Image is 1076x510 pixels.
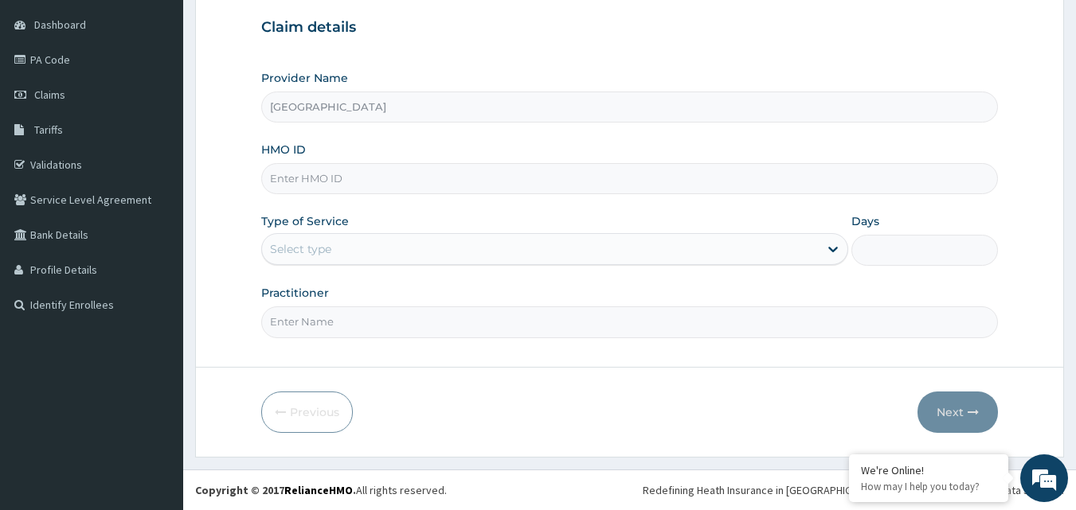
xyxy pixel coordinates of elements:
p: How may I help you today? [861,480,996,493]
button: Previous [261,391,353,433]
label: Practitioner [261,285,329,301]
h3: Claim details [261,19,999,37]
strong: Copyright © 2017 . [195,483,356,497]
label: Type of Service [261,213,349,229]
label: Days [851,213,879,229]
span: Claims [34,88,65,102]
input: Enter HMO ID [261,163,999,194]
div: Select type [270,241,331,257]
span: Tariffs [34,123,63,137]
label: HMO ID [261,142,306,158]
div: We're Online! [861,463,996,477]
footer: All rights reserved. [183,469,1076,510]
label: Provider Name [261,70,348,86]
input: Enter Name [261,306,999,337]
div: Redefining Heath Insurance in [GEOGRAPHIC_DATA] using Telemedicine and Data Science! [643,482,1064,498]
a: RelianceHMO [284,483,353,497]
button: Next [918,391,998,433]
span: Dashboard [34,18,86,32]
